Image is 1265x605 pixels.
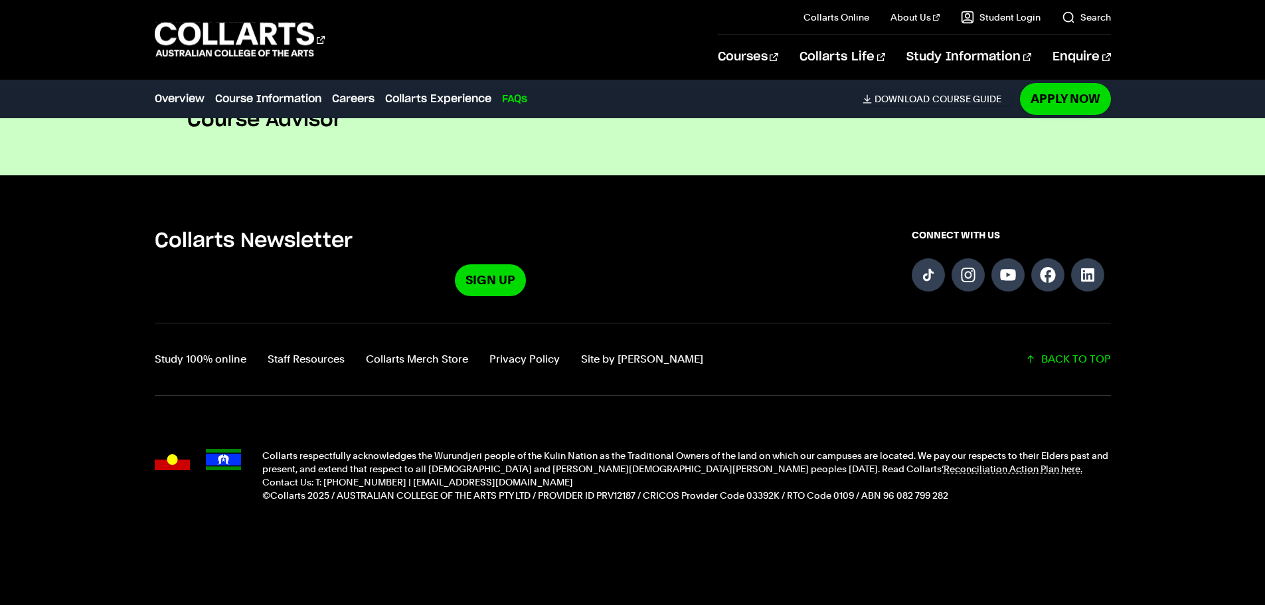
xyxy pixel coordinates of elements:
[890,11,940,24] a: About Us
[155,449,190,470] img: Australian Aboriginal flag
[906,35,1031,79] a: Study Information
[912,258,945,292] a: Follow us on TikTok
[863,93,1012,105] a: DownloadCourse Guide
[800,35,885,79] a: Collarts Life
[489,350,560,369] a: Privacy Policy
[803,11,869,24] a: Collarts Online
[912,228,1111,296] div: Connect with us on social media
[991,258,1025,292] a: Follow us on YouTube
[1062,11,1111,24] a: Search
[206,449,241,470] img: Torres Strait Islander flag
[155,21,325,58] div: Go to homepage
[155,323,1111,396] div: Additional links and back-to-top button
[332,91,375,107] a: Careers
[455,264,526,296] a: Sign Up
[155,91,205,107] a: Overview
[385,91,491,107] a: Collarts Experience
[155,449,241,502] div: Acknowledgment flags
[262,489,1111,502] p: ©Collarts 2025 / AUSTRALIAN COLLEGE OF THE ARTS PTY LTD / PROVIDER ID PRV12187 / CRICOS Provider ...
[1020,83,1111,114] a: Apply Now
[155,350,703,369] nav: Footer navigation
[718,35,778,79] a: Courses
[1071,258,1104,292] a: Follow us on LinkedIn
[1053,35,1110,79] a: Enquire
[262,449,1111,475] p: Collarts respectfully acknowledges the Wurundjeri people of the Kulin Nation as the Traditional O...
[502,91,527,107] a: FAQs
[875,93,930,105] span: Download
[944,464,1082,474] a: Reconciliation Action Plan here.
[581,350,703,369] a: Site by Calico
[366,350,468,369] a: Collarts Merch Store
[1031,258,1064,292] a: Follow us on Facebook
[155,228,827,254] h5: Collarts Newsletter
[1025,350,1111,369] a: Scroll back to top of the page
[215,91,321,107] a: Course Information
[961,11,1041,24] a: Student Login
[952,258,985,292] a: Follow us on Instagram
[912,228,1111,242] span: CONNECT WITH US
[262,475,1111,489] p: Contact Us: T: [PHONE_NUMBER] | [EMAIL_ADDRESS][DOMAIN_NAME]
[268,350,345,369] a: Staff Resources
[155,350,246,369] a: Study 100% online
